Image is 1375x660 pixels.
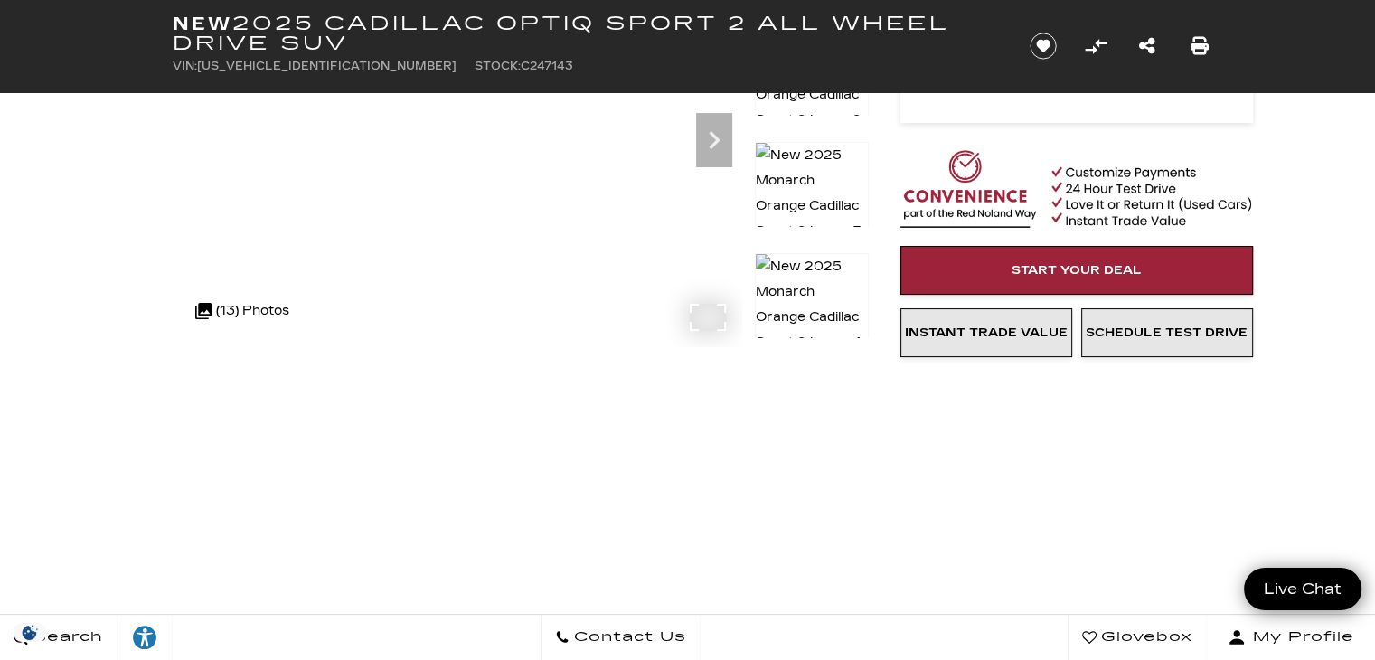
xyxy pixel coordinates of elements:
a: Contact Us [541,615,701,660]
span: Contact Us [570,625,686,650]
a: Schedule Test Drive [1081,308,1253,357]
a: Print this New 2025 Cadillac OPTIQ Sport 2 All Wheel Drive SUV [1191,33,1209,59]
span: My Profile [1246,625,1354,650]
span: Glovebox [1097,625,1192,650]
img: Opt-Out Icon [9,623,51,642]
span: Search [28,625,103,650]
div: (13) Photos [186,289,298,333]
h1: 2025 Cadillac OPTIQ Sport 2 All Wheel Drive SUV [173,14,1000,53]
div: Explore your accessibility options [118,624,172,651]
section: Click to Open Cookie Consent Modal [9,623,51,642]
span: Schedule Test Drive [1086,325,1248,340]
div: Next [696,113,732,167]
span: Instant Trade Value [905,325,1068,340]
a: Start Your Deal [900,246,1253,295]
button: Save vehicle [1023,32,1063,61]
a: Share this New 2025 Cadillac OPTIQ Sport 2 All Wheel Drive SUV [1139,33,1155,59]
img: New 2025 Monarch Orange Cadillac Sport 2 image 3 [755,142,869,245]
a: Explore your accessibility options [118,615,173,660]
span: C247143 [521,60,573,72]
span: VIN: [173,60,197,72]
a: Live Chat [1244,568,1361,610]
span: Stock: [475,60,521,72]
strong: New [173,13,232,34]
span: Live Chat [1255,579,1351,599]
span: Start Your Deal [1012,263,1142,278]
a: Glovebox [1068,615,1207,660]
iframe: YouTube video player [900,366,1253,651]
button: Compare Vehicle [1082,33,1109,60]
img: New 2025 Monarch Orange Cadillac Sport 2 image 4 [755,253,869,356]
button: Open user profile menu [1207,615,1375,660]
span: [US_VEHICLE_IDENTIFICATION_NUMBER] [197,60,457,72]
a: Instant Trade Value [900,308,1072,357]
